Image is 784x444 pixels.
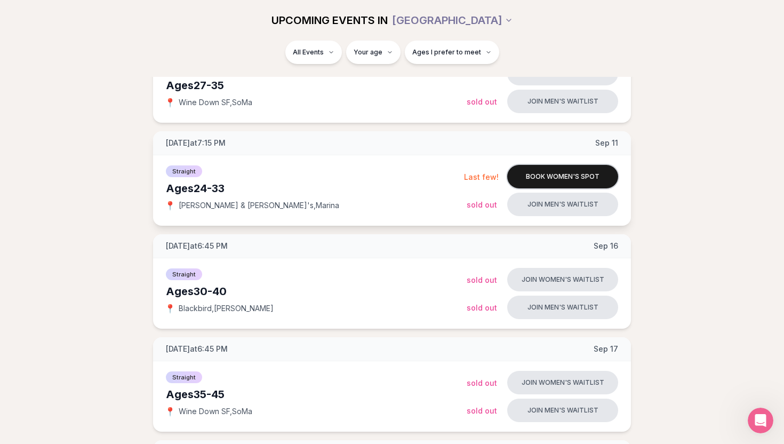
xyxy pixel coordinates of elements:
span: Sep 11 [595,138,618,148]
button: Join men's waitlist [507,193,618,216]
span: Your age [354,48,382,57]
span: 📍 [166,304,174,313]
span: Straight [166,268,202,280]
span: Straight [166,165,202,177]
button: Book women's spot [507,165,618,188]
span: Wine Down SF , SoMa [179,406,252,417]
span: Sold Out [467,303,497,312]
button: Your age [346,41,401,64]
button: Ages I prefer to meet [405,41,499,64]
div: Ages 27-35 [166,78,467,93]
span: Straight [166,371,202,383]
span: 📍 [166,201,174,210]
span: UPCOMING EVENTS IN [271,13,388,28]
button: All Events [285,41,342,64]
span: 📍 [166,98,174,107]
span: Blackbird , [PERSON_NAME] [179,303,274,314]
span: Sold Out [467,406,497,415]
span: Sep 17 [594,344,618,354]
span: Sold Out [467,275,497,284]
span: Sep 16 [594,241,618,251]
span: Last few! [464,172,499,181]
span: Wine Down SF , SoMa [179,97,252,108]
iframe: Intercom live chat [748,408,773,433]
span: Sold Out [467,97,497,106]
span: 📍 [166,407,174,416]
button: Join men's waitlist [507,296,618,319]
span: [DATE] at 6:45 PM [166,344,228,354]
div: Ages 24-33 [166,181,464,196]
span: Sold Out [467,378,497,387]
span: [DATE] at 7:15 PM [166,138,226,148]
span: [PERSON_NAME] & [PERSON_NAME]'s , Marina [179,200,339,211]
button: Join men's waitlist [507,90,618,113]
div: Ages 30-40 [166,284,467,299]
button: [GEOGRAPHIC_DATA] [392,9,513,32]
button: Join women's waitlist [507,371,618,394]
div: Ages 35-45 [166,387,467,402]
span: Sold Out [467,200,497,209]
span: Ages I prefer to meet [412,48,481,57]
span: All Events [293,48,324,57]
button: Join men's waitlist [507,399,618,422]
span: [DATE] at 6:45 PM [166,241,228,251]
button: Join women's waitlist [507,268,618,291]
